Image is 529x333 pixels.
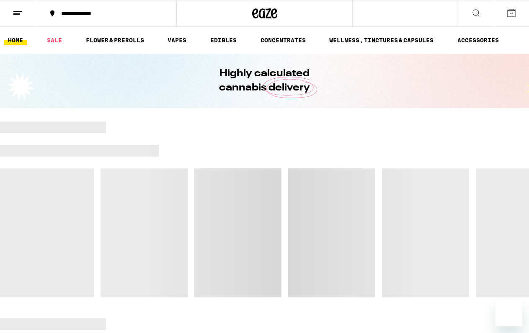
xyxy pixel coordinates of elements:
[4,35,27,45] a: HOME
[43,35,66,45] a: SALE
[196,67,334,95] h1: Highly calculated cannabis delivery
[163,35,191,45] a: VAPES
[82,35,148,45] a: FLOWER & PREROLLS
[453,35,503,45] a: ACCESSORIES
[206,35,241,45] a: EDIBLES
[256,35,310,45] a: CONCENTRATES
[325,35,438,45] a: WELLNESS, TINCTURES & CAPSULES
[495,299,522,326] iframe: Button to launch messaging window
